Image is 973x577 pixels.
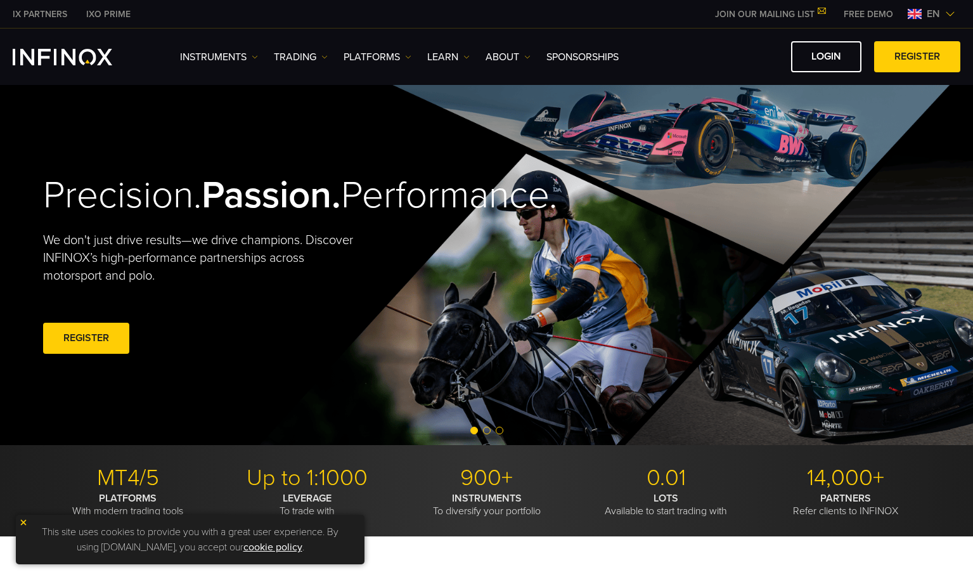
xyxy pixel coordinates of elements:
[222,492,392,517] p: To trade with
[483,427,491,434] span: Go to slide 2
[43,172,442,219] h2: Precision. Performance.
[222,464,392,492] p: Up to 1:1000
[546,49,619,65] a: SPONSORSHIPS
[99,492,157,505] strong: PLATFORMS
[486,49,531,65] a: ABOUT
[283,492,332,505] strong: LEVERAGE
[77,8,140,21] a: INFINOX
[19,518,28,527] img: yellow close icon
[581,464,751,492] p: 0.01
[654,492,678,505] strong: LOTS
[427,49,470,65] a: Learn
[43,231,363,285] p: We don't just drive results—we drive champions. Discover INFINOX’s high-performance partnerships ...
[496,427,503,434] span: Go to slide 3
[761,492,931,517] p: Refer clients to INFINOX
[922,6,945,22] span: en
[22,521,358,558] p: This site uses cookies to provide you with a great user experience. By using [DOMAIN_NAME], you a...
[791,41,861,72] a: LOGIN
[820,492,871,505] strong: PARTNERS
[402,464,572,492] p: 900+
[13,49,142,65] a: INFINOX Logo
[452,492,522,505] strong: INSTRUMENTS
[243,541,302,554] a: cookie policy
[706,9,834,20] a: JOIN OUR MAILING LIST
[43,323,129,354] a: REGISTER
[834,8,903,21] a: INFINOX MENU
[43,464,213,492] p: MT4/5
[202,172,341,218] strong: Passion.
[581,492,751,517] p: Available to start trading with
[3,8,77,21] a: INFINOX
[180,49,258,65] a: Instruments
[344,49,411,65] a: PLATFORMS
[274,49,328,65] a: TRADING
[43,492,213,517] p: With modern trading tools
[874,41,960,72] a: REGISTER
[402,492,572,517] p: To diversify your portfolio
[761,464,931,492] p: 14,000+
[470,427,478,434] span: Go to slide 1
